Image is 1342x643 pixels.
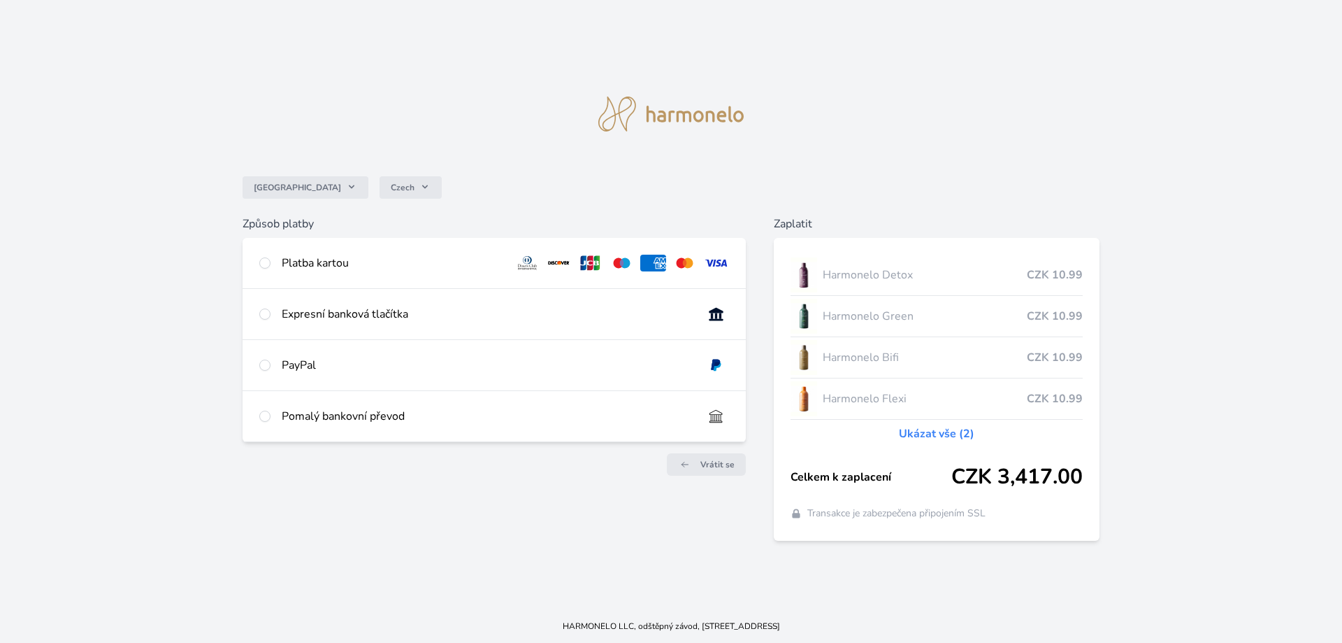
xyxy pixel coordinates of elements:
[791,299,817,334] img: CLEAN_GREEN_se_stinem_x-lo.jpg
[1027,349,1083,366] span: CZK 10.99
[254,182,341,193] span: [GEOGRAPHIC_DATA]
[667,453,746,476] a: Vrátit se
[791,381,817,416] img: CLEAN_FLEXI_se_stinem_x-hi_(1)-lo.jpg
[609,255,635,271] img: maestro.svg
[951,465,1083,490] span: CZK 3,417.00
[546,255,572,271] img: discover.svg
[514,255,540,271] img: diners.svg
[243,215,746,232] h6: Způsob platby
[282,357,692,374] div: PayPal
[823,308,1027,325] span: Harmonelo Green
[1027,390,1083,407] span: CZK 10.99
[791,340,817,375] img: CLEAN_BIFI_se_stinem_x-lo.jpg
[243,176,368,199] button: [GEOGRAPHIC_DATA]
[703,357,729,374] img: paypal.svg
[791,257,817,292] img: DETOX_se_stinem_x-lo.jpg
[791,469,952,486] span: Celkem k zaplacení
[700,459,735,470] span: Vrátit se
[823,267,1027,283] span: Harmonelo Detox
[672,255,698,271] img: mc.svg
[282,408,692,425] div: Pomalý bankovní převod
[703,255,729,271] img: visa.svg
[899,425,974,442] a: Ukázat vše (2)
[703,408,729,425] img: bankTransfer_IBAN.svg
[380,176,442,199] button: Czech
[823,349,1027,366] span: Harmonelo Bifi
[577,255,603,271] img: jcb.svg
[391,182,414,193] span: Czech
[774,215,1100,232] h6: Zaplatit
[703,306,729,323] img: onlineBanking_CZ.svg
[823,390,1027,407] span: Harmonelo Flexi
[598,97,744,132] img: logo.svg
[282,255,504,271] div: Platba kartou
[1027,308,1083,325] span: CZK 10.99
[807,507,986,521] span: Transakce je zabezpečena připojením SSL
[282,306,692,323] div: Expresní banková tlačítka
[1027,267,1083,283] span: CZK 10.99
[640,255,666,271] img: amex.svg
